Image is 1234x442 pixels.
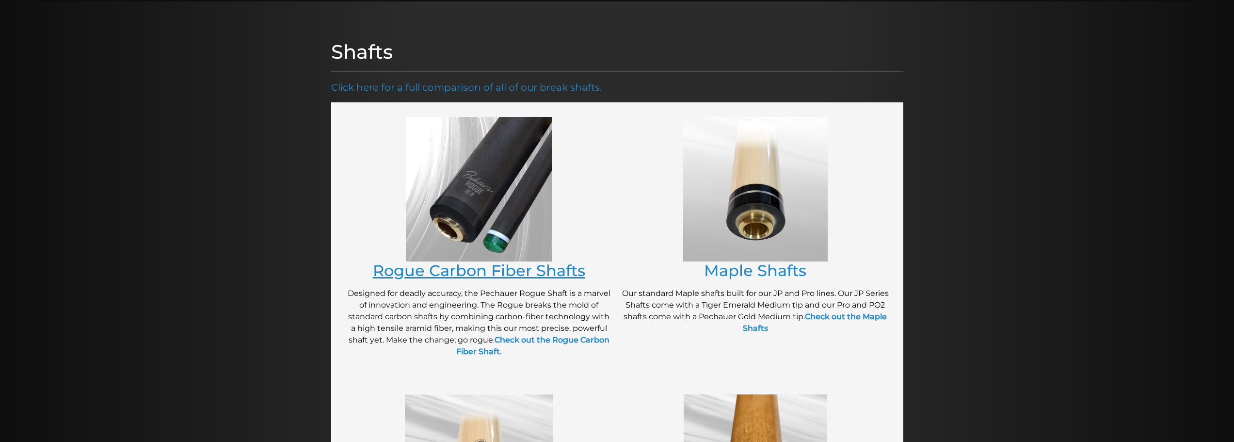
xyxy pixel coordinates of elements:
a: Check out the Rogue Carbon Fiber Shaft. [456,335,609,356]
p: Designed for deadly accuracy, the Pechauer Rogue Shaft is a marvel of innovation and engineering.... [346,288,612,358]
a: Check out the Maple Shafts [743,312,887,333]
a: Rogue Carbon Fiber Shafts [373,261,585,280]
a: Click here for a full comparison of all of our break shafts. [331,82,602,93]
p: Our standard Maple shafts built for our JP and Pro lines. Our JP Series Shafts come with a Tiger ... [622,288,889,334]
a: Maple Shafts [704,261,806,280]
h1: Shafts [331,40,903,64]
